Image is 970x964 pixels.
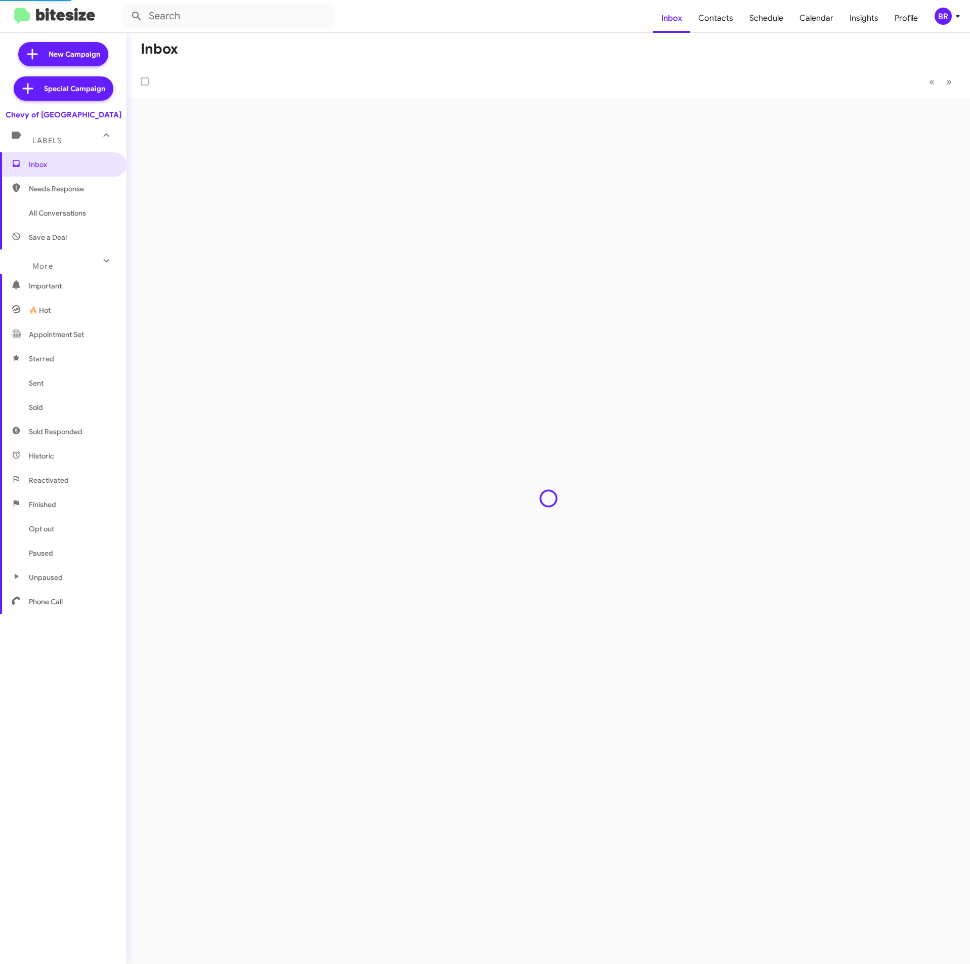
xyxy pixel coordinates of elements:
[29,427,82,437] span: Sold Responded
[935,8,952,25] div: BR
[141,41,178,57] h1: Inbox
[791,4,841,33] a: Calendar
[18,42,108,66] a: New Campaign
[741,4,791,33] a: Schedule
[29,354,54,364] span: Starred
[940,71,958,92] button: Next
[29,208,86,218] span: All Conversations
[929,75,935,88] span: «
[29,281,115,291] span: Important
[29,499,56,510] span: Finished
[122,4,335,28] input: Search
[29,451,54,461] span: Historic
[29,572,63,582] span: Unpaused
[29,524,54,534] span: Opt out
[29,184,115,194] span: Needs Response
[946,75,952,88] span: »
[14,76,113,101] a: Special Campaign
[32,136,62,145] span: Labels
[32,262,53,271] span: More
[29,232,67,242] span: Save a Deal
[926,8,959,25] button: BR
[887,4,926,33] a: Profile
[923,71,958,92] nav: Page navigation example
[29,402,43,412] span: Sold
[29,305,51,315] span: 🔥 Hot
[29,548,53,558] span: Paused
[29,378,44,388] span: Sent
[29,475,69,485] span: Reactivated
[44,83,105,94] span: Special Campaign
[49,49,100,59] span: New Campaign
[29,159,115,170] span: Inbox
[6,110,121,120] div: Chevy of [GEOGRAPHIC_DATA]
[653,4,690,33] a: Inbox
[29,329,84,340] span: Appointment Set
[29,597,63,607] span: Phone Call
[690,4,741,33] a: Contacts
[923,71,941,92] button: Previous
[841,4,887,33] a: Insights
